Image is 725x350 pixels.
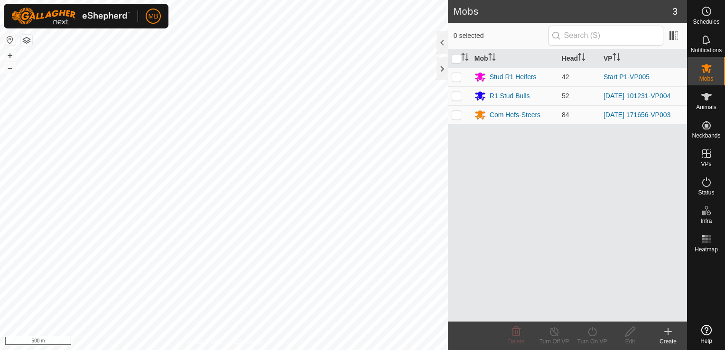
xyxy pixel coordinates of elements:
button: Reset Map [4,34,16,46]
a: Help [688,321,725,348]
span: 52 [562,92,569,100]
div: Turn Off VP [535,337,573,346]
button: – [4,62,16,74]
a: [DATE] 171656-VP003 [604,111,670,119]
div: Turn On VP [573,337,611,346]
span: Schedules [693,19,719,25]
a: Contact Us [233,338,261,346]
span: Notifications [691,47,722,53]
span: 42 [562,73,569,81]
button: + [4,50,16,61]
a: [DATE] 101231-VP004 [604,92,670,100]
div: R1 Stud Bulls [490,91,530,101]
span: Infra [700,218,712,224]
span: Delete [508,338,525,345]
h2: Mobs [454,6,672,17]
th: Mob [471,49,558,68]
input: Search (S) [548,26,663,46]
button: Map Layers [21,35,32,46]
div: Com Hefs-Steers [490,110,540,120]
span: Heatmap [695,247,718,252]
th: Head [558,49,600,68]
a: Start P1-VP005 [604,73,650,81]
p-sorticon: Activate to sort [461,55,469,62]
span: Status [698,190,714,195]
div: Stud R1 Heifers [490,72,537,82]
a: Privacy Policy [186,338,222,346]
div: Create [649,337,687,346]
th: VP [600,49,687,68]
span: Mobs [699,76,713,82]
div: Edit [611,337,649,346]
span: 3 [672,4,678,18]
img: Gallagher Logo [11,8,130,25]
span: 84 [562,111,569,119]
span: Animals [696,104,716,110]
p-sorticon: Activate to sort [488,55,496,62]
p-sorticon: Activate to sort [578,55,586,62]
span: 0 selected [454,31,548,41]
span: Help [700,338,712,344]
p-sorticon: Activate to sort [613,55,620,62]
span: Neckbands [692,133,720,138]
span: VPs [701,161,711,167]
span: MB [149,11,158,21]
